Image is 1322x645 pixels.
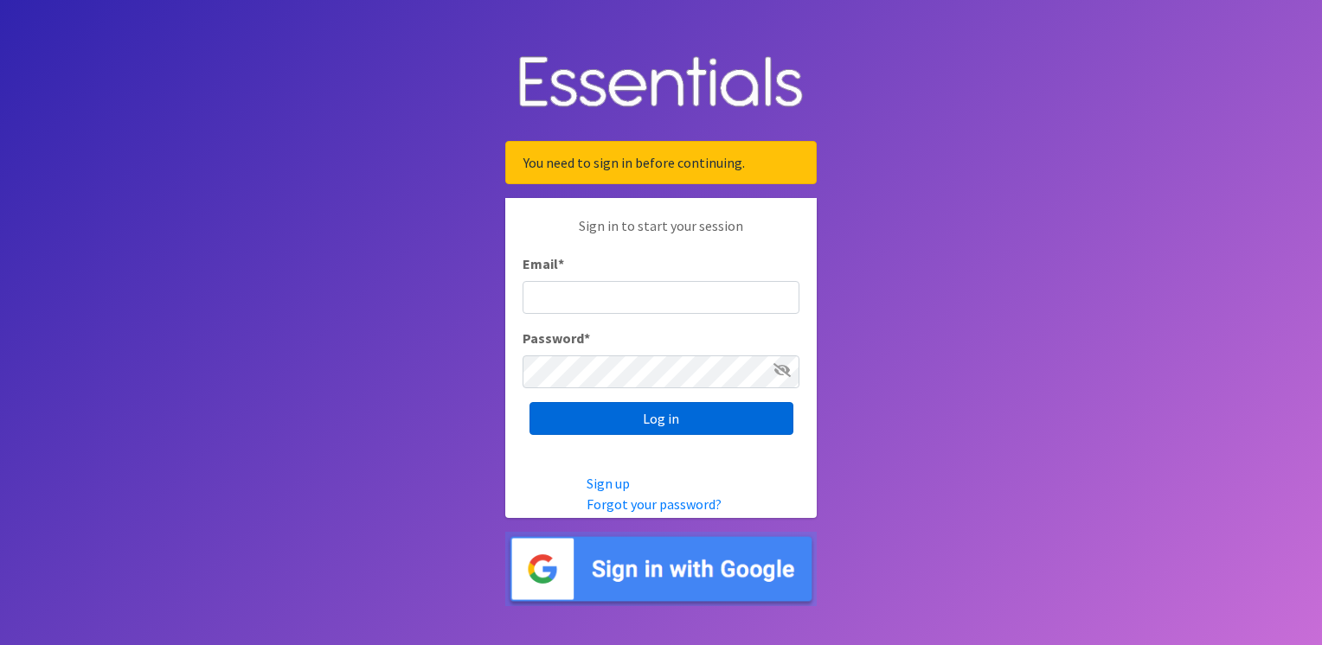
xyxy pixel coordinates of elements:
[584,329,590,347] abbr: required
[505,39,817,128] img: Human Essentials
[523,253,564,274] label: Email
[505,141,817,184] div: You need to sign in before continuing.
[523,215,799,253] p: Sign in to start your session
[529,402,793,435] input: Log in
[505,532,817,607] img: Sign in with Google
[587,475,630,492] a: Sign up
[558,255,564,272] abbr: required
[523,328,590,348] label: Password
[587,495,722,513] a: Forgot your password?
